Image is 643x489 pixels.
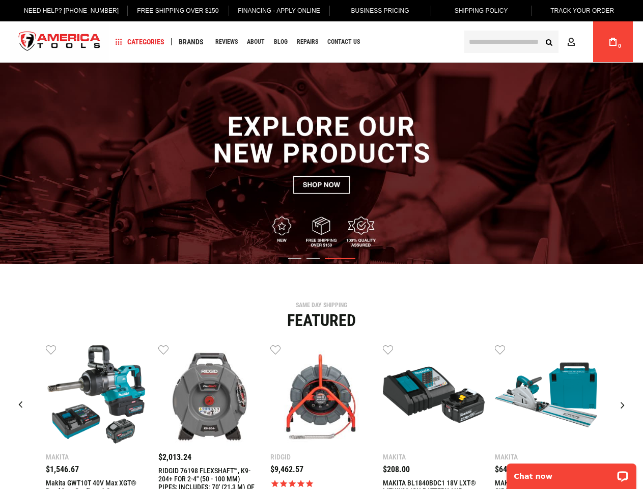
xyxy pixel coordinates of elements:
div: Makita [495,453,597,460]
div: Featured [8,312,635,329]
span: 0 [618,43,621,49]
span: Reviews [215,39,238,45]
div: SAME DAY SHIPPING [8,302,635,308]
a: Categories [111,35,169,49]
a: store logo [10,23,109,61]
span: $208.00 [383,465,410,474]
span: Repairs [297,39,318,45]
span: Brands [179,38,204,45]
a: MAKITA SP6000J1 6-1/2" PLUNGE CIRCULAR SAW, 55" GUIDE RAIL, 12 AMP, ELECTRIC BRAKE, CASE [495,344,597,449]
a: Brands [174,35,208,49]
img: Makita GWT10T 40V max XGT® Brushless Cordless 4‑Sp. High‑Torque 1" Sq. Drive D‑Handle Extended An... [46,344,148,446]
iframe: LiveChat chat widget [500,457,643,489]
div: Next slide [610,392,635,418]
img: RIDGID 76883 SEESNAKE® MINI PRO [270,344,373,446]
div: Makita [383,453,485,460]
span: $1,546.67 [46,465,79,474]
div: Previous slide [8,392,33,418]
div: Makita [46,453,148,460]
span: About [247,39,265,45]
img: MAKITA BL1840BDC1 18V LXT® LITHIUM-ION BATTERY AND CHARGER STARTER PACK, BL1840B, DC18RC (4.0AH) [383,344,485,446]
span: Contact Us [327,39,360,45]
img: America Tools [10,23,109,61]
a: MAKITA BL1840BDC1 18V LXT® LITHIUM-ION BATTERY AND CHARGER STARTER PACK, BL1840B, DC18RC (4.0AH) [383,344,485,449]
a: Blog [269,35,292,49]
a: Repairs [292,35,323,49]
span: Shipping Policy [455,7,508,14]
span: Blog [274,39,288,45]
button: Search [539,32,558,51]
a: Reviews [211,35,242,49]
a: 0 [603,21,623,62]
a: RIDGID 76883 SEESNAKE® MINI PRO [270,344,373,449]
span: Categories [116,38,164,45]
span: $642.67 [495,465,522,474]
a: Contact Us [323,35,365,49]
span: $9,462.57 [270,465,303,474]
a: RIDGID 76198 FLEXSHAFT™, K9-204+ FOR 2-4 [158,344,261,449]
img: RIDGID 76198 FLEXSHAFT™, K9-204+ FOR 2-4 [158,344,261,446]
span: $2,013.24 [158,452,191,462]
img: MAKITA SP6000J1 6-1/2" PLUNGE CIRCULAR SAW, 55" GUIDE RAIL, 12 AMP, ELECTRIC BRAKE, CASE [495,344,597,446]
div: Ridgid [270,453,373,460]
a: Makita GWT10T 40V max XGT® Brushless Cordless 4‑Sp. High‑Torque 1" Sq. Drive D‑Handle Extended An... [46,344,148,449]
a: About [242,35,269,49]
span: Rated 5.0 out of 5 stars 1 reviews [270,479,373,488]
